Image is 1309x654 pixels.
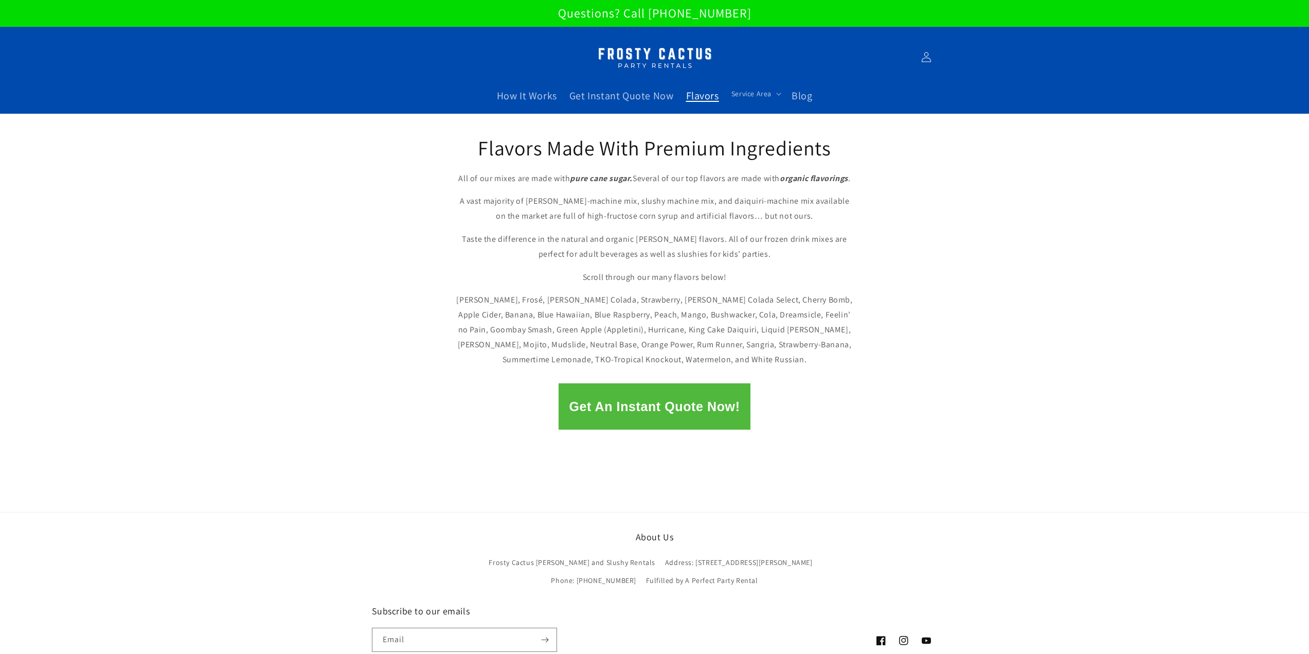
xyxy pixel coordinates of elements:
[646,572,758,590] a: Fulfilled by A Perfect Party Rental
[559,383,750,430] button: Get An Instant Quote Now!
[686,89,719,102] span: Flavors
[497,89,557,102] span: How It Works
[725,83,785,104] summary: Service Area
[570,173,633,184] strong: pure cane sugar.
[491,83,563,109] a: How It Works
[731,89,772,98] span: Service Area
[454,194,855,224] p: A vast majority of [PERSON_NAME]-machine mix, slushy machine mix, and daiquiri-machine mix availa...
[665,554,813,572] a: Address: [STREET_ADDRESS][PERSON_NAME]
[454,293,855,367] p: [PERSON_NAME], Frosé, [PERSON_NAME] Colada, Strawberry, [PERSON_NAME] Colada Select, Cherry Bomb,...
[454,134,855,161] h2: Flavors Made With Premium Ingredients
[569,89,674,102] span: Get Instant Quote Now
[792,89,812,102] span: Blog
[590,41,719,74] img: Margarita Machine Rental in Scottsdale, Phoenix, Tempe, Chandler, Gilbert, Mesa and Maricopa
[780,173,848,184] strong: organic flavorings
[551,572,636,590] a: Phone: [PHONE_NUMBER]
[372,628,557,651] input: Email
[534,628,557,652] button: Subscribe
[680,83,725,109] a: Flavors
[489,556,655,572] a: Frosty Cactus [PERSON_NAME] and Slushy Rentals
[372,605,655,617] h2: Subscribe to our emails
[454,270,855,285] p: Scroll through our many flavors below!
[459,531,850,543] h2: About Us
[454,232,855,262] p: Taste the difference in the natural and organic [PERSON_NAME] flavors. All of our frozen drink mi...
[785,83,818,109] a: Blog
[454,171,855,186] p: All of our mixes are made with Several of our top flavors are made with .
[563,83,680,109] a: Get Instant Quote Now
